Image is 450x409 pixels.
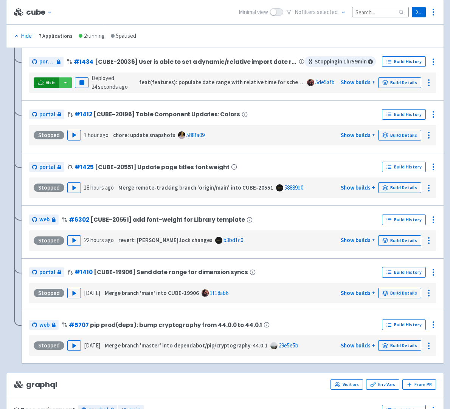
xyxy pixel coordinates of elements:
a: Terminal [412,7,426,17]
a: Build Details [378,182,421,193]
span: web [39,321,50,329]
a: 588fa09 [186,131,205,139]
div: Stopped [34,289,64,297]
a: 29e5e5b [279,342,298,349]
a: Build Details [378,340,421,351]
a: #1425 [74,163,93,171]
input: Search... [352,7,409,17]
a: Build History [382,109,426,120]
strong: feat(features): populate date range with relative time for scheduled import drawer [139,79,350,86]
a: web [29,215,59,225]
a: 5de5afb [315,79,335,86]
a: Visitors [331,379,363,390]
a: #1410 [74,268,92,276]
a: Show builds + [341,289,375,296]
button: Pause [75,77,88,88]
a: #6302 [69,216,89,224]
a: portal [29,267,64,278]
a: Show builds + [341,342,375,349]
button: Play [67,235,81,246]
span: portal [39,163,55,171]
span: [CUBE-20551] add font-weight for Library template [90,216,245,223]
span: Visit [46,80,56,86]
button: Play [67,130,81,140]
a: portal [29,162,64,172]
a: #1412 [74,110,92,118]
a: Show builds + [341,79,375,86]
a: #5707 [69,321,88,329]
span: portal [39,110,55,119]
span: [CUBE-20196] Table Component Updates: Colors [93,111,240,117]
a: Build History [382,267,426,278]
a: Build Details [378,130,421,140]
span: web [39,215,50,224]
a: #1434 [74,58,93,66]
time: 18 hours ago [84,184,114,191]
strong: chore: update snapshots [113,131,175,139]
button: Play [67,288,81,298]
button: From PR [402,379,436,390]
span: portal [39,57,54,66]
time: [DATE] [84,342,100,349]
span: [CUBE-19906] Send date range for dimension syncs [94,269,248,275]
button: Play [67,182,81,193]
a: Build History [382,215,426,225]
time: 1 hour ago [84,131,109,139]
a: Visit [34,77,59,88]
button: Play [67,340,81,351]
a: Show builds + [341,184,375,191]
span: portal [39,268,55,277]
a: b3bd1c0 [223,236,243,244]
a: Build History [382,56,426,67]
span: pip prod(deps): bump cryptography from 44.0.0 to 44.0.1 [90,322,262,328]
span: [CUBE-20551] Update page titles font weight [95,164,229,170]
time: [DATE] [84,289,100,296]
div: Stopped [34,184,64,192]
a: portal [29,110,64,120]
div: 7 Applications [39,32,73,40]
a: 58889b0 [284,184,303,191]
a: Show builds + [341,236,375,244]
div: Stopped [34,341,64,350]
span: selected [317,8,338,15]
span: [CUBE-20036] User is able to set a dynamic/relative import date range [95,59,297,65]
a: Env Vars [366,379,399,390]
div: Stopped [34,131,64,139]
a: web [29,320,59,330]
strong: Merge branch 'main' into CUBE-19906 [105,289,199,296]
time: 22 hours ago [84,236,114,244]
button: Hide [14,32,33,40]
time: 24 seconds ago [92,83,128,90]
div: 5 paused [111,32,136,40]
div: 2 running [79,32,105,40]
span: Minimal view [239,8,268,17]
a: Show builds + [341,131,375,139]
a: Build History [382,162,426,172]
span: No filter s [295,8,338,17]
a: 1f18ab6 [210,289,228,296]
div: Stopped [34,236,64,245]
strong: Merge branch 'master' into dependabot/pip/cryptography-44.0.1 [105,342,268,349]
a: Build Details [378,288,421,298]
span: Deployed [92,74,128,90]
span: graphql [14,380,57,389]
a: Build History [382,319,426,330]
a: portal [29,57,64,67]
strong: Merge remote-tracking branch 'origin/main' into CUBE-20551 [118,184,273,191]
a: Build Details [378,235,421,246]
button: cube [26,8,55,17]
strong: revert: [PERSON_NAME].lock changes [118,236,213,244]
a: Build Details [378,77,421,88]
span: Stopping in 1 hr 59 min [304,56,376,67]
